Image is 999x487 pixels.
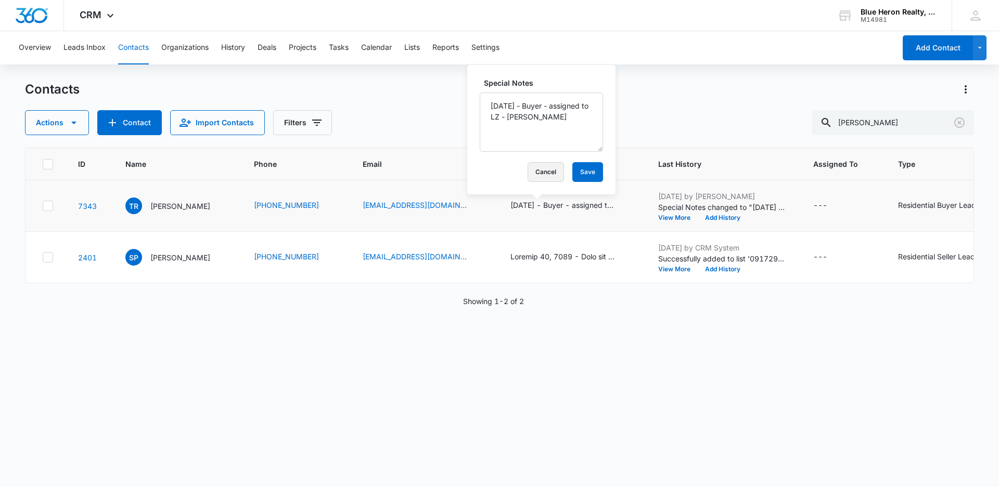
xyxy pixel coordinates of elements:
[254,251,338,264] div: Phone - (703) 499-6442 - Select to Edit Field
[63,31,106,64] button: Leads Inbox
[404,31,420,64] button: Lists
[161,31,209,64] button: Organizations
[658,242,788,253] p: [DATE] by CRM System
[471,31,499,64] button: Settings
[898,200,995,212] div: Type - Residential Buyer Lead - Select to Edit Field
[80,9,101,20] span: CRM
[25,110,89,135] button: Actions
[78,253,97,262] a: Navigate to contact details page for Sherwin Paul
[150,201,210,212] p: [PERSON_NAME]
[258,31,276,64] button: Deals
[658,253,788,264] p: Successfully added to list '09172929 Back Up'.
[363,251,467,262] a: [EMAIL_ADDRESS][DOMAIN_NAME]
[273,110,332,135] button: Filters
[812,110,974,135] input: Search Contacts
[254,159,323,169] span: Phone
[480,93,603,152] textarea: [DATE] - Buyer - assigned to LZ - [PERSON_NAME]
[510,200,633,212] div: Special Notes - 9/16/2025 - Buyer - assigned to LZ - A. Williams - Select to Edit Field
[19,31,51,64] button: Overview
[898,251,994,264] div: Type - Residential Seller Lead - Select to Edit Field
[78,159,85,169] span: ID
[813,200,846,212] div: Assigned To - - Select to Edit Field
[97,110,162,135] button: Add Contact
[861,8,937,16] div: account name
[658,215,698,221] button: View More
[361,31,392,64] button: Calendar
[951,114,968,131] button: Clear
[898,200,976,210] div: Residential Buyer Lead
[254,251,319,262] a: [PHONE_NUMBER]
[118,31,149,64] button: Contacts
[221,31,245,64] button: History
[125,159,214,169] span: Name
[254,200,319,210] a: [PHONE_NUMBER]
[658,202,788,213] p: Special Notes changed to "[DATE] - Buyer - assigned to LZ - [PERSON_NAME]"
[170,110,265,135] button: Import Contacts
[125,198,142,214] span: TR
[484,77,607,88] label: Special Notes
[25,82,80,97] h1: Contacts
[289,31,316,64] button: Projects
[813,159,858,169] span: Assigned To
[528,162,564,182] button: Cancel
[125,249,142,266] span: SP
[698,266,748,272] button: Add History
[698,215,748,221] button: Add History
[125,249,229,266] div: Name - Sherwin Paul - Select to Edit Field
[861,16,937,23] div: account id
[957,81,974,98] button: Actions
[898,159,980,169] span: Type
[463,296,524,307] p: Showing 1-2 of 2
[329,31,349,64] button: Tasks
[363,200,485,212] div: Email - shredders16@yahoo.com - Select to Edit Field
[658,266,698,272] button: View More
[903,35,973,60] button: Add Contact
[510,251,614,262] div: Loremip 40, 7089 - Dolo sit ametc adipis elit se DO ei Tempori. 30/2/00 - Utlabor etdo magnaal en...
[510,251,633,264] div: Special Notes - October 02, 2019 - Sent via email signed copy of LA to Sellers. 10/7/19 - Updated...
[572,162,603,182] button: Save
[363,159,470,169] span: Email
[363,200,467,210] a: [EMAIL_ADDRESS][DOMAIN_NAME]
[78,202,97,210] a: Navigate to contact details page for T. Ryan
[813,251,846,264] div: Assigned To - - Select to Edit Field
[150,252,210,263] p: [PERSON_NAME]
[658,159,773,169] span: Last History
[898,251,975,262] div: Residential Seller Lead
[510,200,614,210] div: [DATE] - Buyer - assigned to LZ - [PERSON_NAME]
[658,191,788,202] p: [DATE] by [PERSON_NAME]
[125,198,229,214] div: Name - T. Ryan - Select to Edit Field
[813,251,827,264] div: ---
[432,31,459,64] button: Reports
[254,200,338,212] div: Phone - (509) 630-6661 - Select to Edit Field
[813,200,827,212] div: ---
[363,251,485,264] div: Email - spaulblessed@aol.com - Select to Edit Field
